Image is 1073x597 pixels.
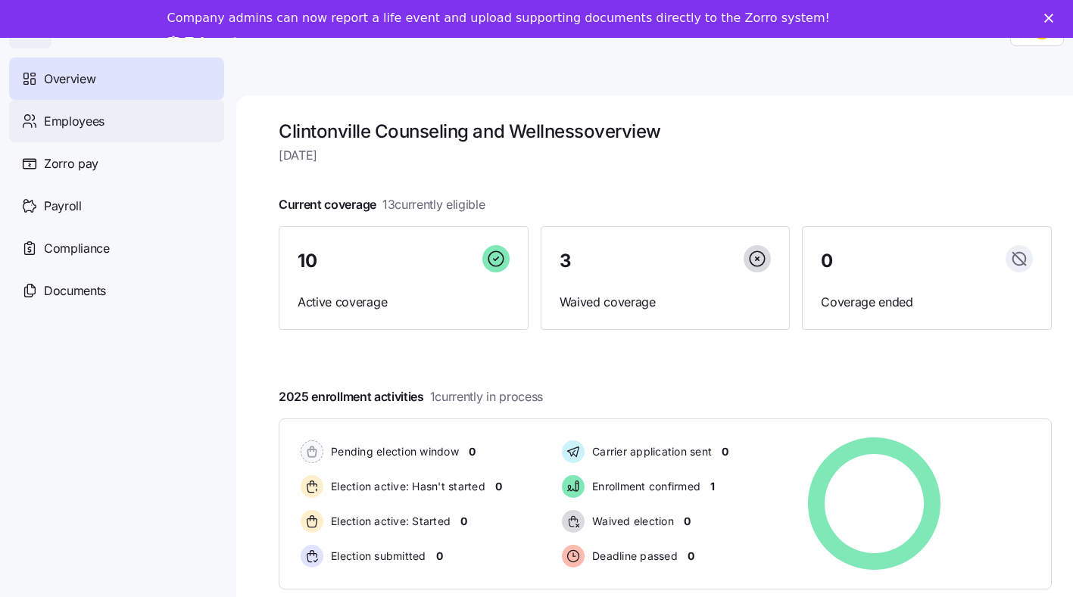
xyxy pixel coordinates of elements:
[9,142,224,185] a: Zorro pay
[44,70,95,89] span: Overview
[588,479,700,494] span: Enrollment confirmed
[560,293,772,312] span: Waived coverage
[44,197,82,216] span: Payroll
[688,549,694,564] span: 0
[279,146,1052,165] span: [DATE]
[722,444,728,459] span: 0
[9,227,224,269] a: Compliance
[279,120,1052,143] h1: Clintonville Counseling and Wellness overview
[1044,14,1059,23] div: Close
[495,479,502,494] span: 0
[9,58,224,100] a: Overview
[560,252,572,270] span: 3
[684,514,691,529] span: 0
[326,514,451,529] span: Election active: Started
[44,154,98,173] span: Zorro pay
[44,281,106,300] span: Documents
[430,387,543,406] span: 1 currently in process
[279,195,485,214] span: Current coverage
[9,269,224,312] a: Documents
[326,444,459,459] span: Pending election window
[44,112,104,131] span: Employees
[436,549,443,564] span: 0
[710,479,715,494] span: 1
[167,11,830,26] div: Company admins can now report a life event and upload supporting documents directly to the Zorro ...
[588,444,712,459] span: Carrier application sent
[9,185,224,227] a: Payroll
[326,549,426,564] span: Election submitted
[44,239,110,258] span: Compliance
[588,514,674,529] span: Waived election
[469,444,476,459] span: 0
[821,252,833,270] span: 0
[326,479,485,494] span: Election active: Hasn't started
[298,293,510,312] span: Active coverage
[382,195,485,214] span: 13 currently eligible
[460,514,467,529] span: 0
[588,549,678,564] span: Deadline passed
[298,252,317,270] span: 10
[279,387,543,406] span: 2025 enrollment activities
[9,100,224,142] a: Employees
[821,293,1033,312] span: Coverage ended
[167,35,262,51] a: Take a tour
